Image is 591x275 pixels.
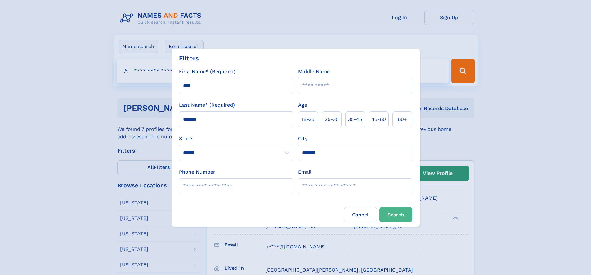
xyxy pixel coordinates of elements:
[302,116,314,123] span: 18‑25
[379,207,412,222] button: Search
[179,68,235,75] label: First Name* (Required)
[371,116,386,123] span: 45‑60
[298,168,311,176] label: Email
[298,135,307,142] label: City
[344,207,377,222] label: Cancel
[298,101,307,109] label: Age
[179,135,293,142] label: State
[179,101,235,109] label: Last Name* (Required)
[348,116,362,123] span: 35‑45
[298,68,330,75] label: Middle Name
[179,168,215,176] label: Phone Number
[398,116,407,123] span: 60+
[325,116,338,123] span: 25‑35
[179,54,199,63] div: Filters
